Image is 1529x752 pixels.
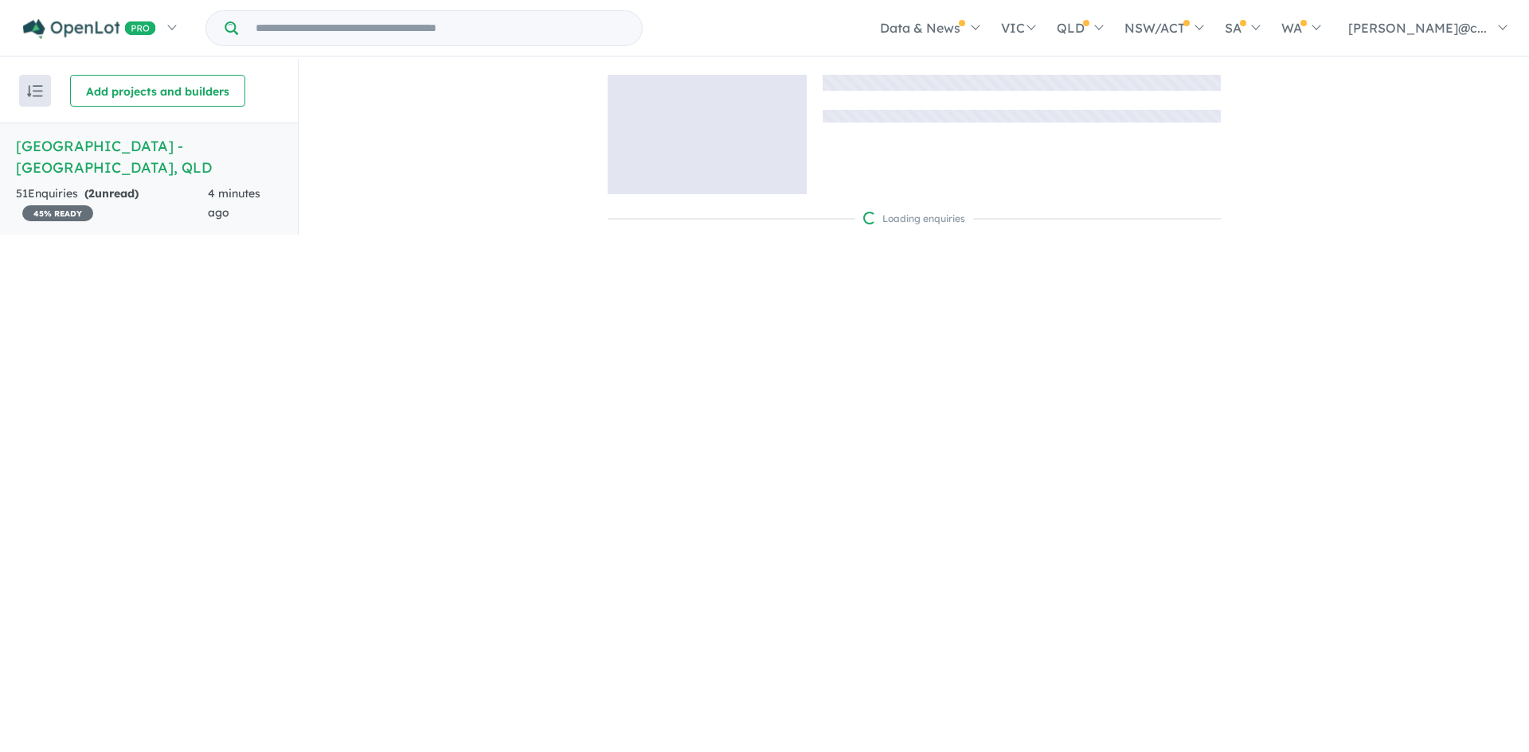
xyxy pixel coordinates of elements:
span: 45 % READY [22,205,93,221]
button: Add projects and builders [70,75,245,107]
img: sort.svg [27,85,43,97]
div: Loading enquiries [863,211,965,227]
span: [PERSON_NAME]@c... [1348,20,1487,36]
span: 2 [88,186,95,201]
div: 51 Enquir ies [16,185,208,223]
h5: [GEOGRAPHIC_DATA] - [GEOGRAPHIC_DATA] , QLD [16,135,282,178]
img: Openlot PRO Logo White [23,19,156,39]
input: Try estate name, suburb, builder or developer [241,11,639,45]
span: 4 minutes ago [208,186,260,220]
strong: ( unread) [84,186,139,201]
